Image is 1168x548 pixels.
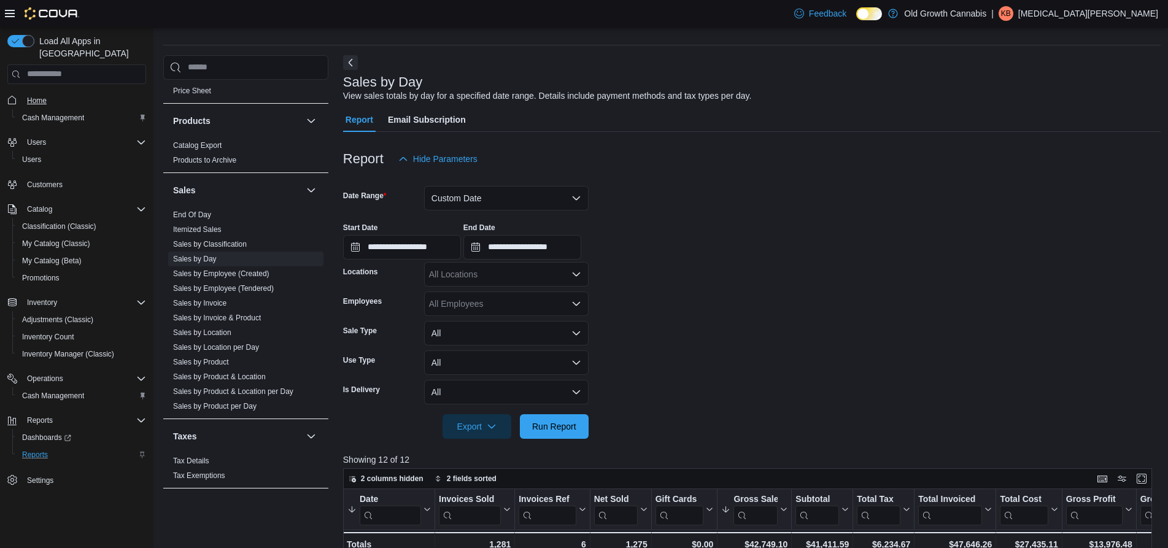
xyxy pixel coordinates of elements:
[22,202,57,217] button: Catalog
[17,236,95,251] a: My Catalog (Classic)
[520,414,589,439] button: Run Report
[12,446,151,463] button: Reports
[173,372,266,381] a: Sales by Product & Location
[343,55,358,70] button: Next
[857,493,900,505] div: Total Tax
[571,269,581,279] button: Open list of options
[424,186,589,210] button: Custom Date
[463,223,495,233] label: End Date
[173,313,261,323] span: Sales by Invoice & Product
[361,474,423,484] span: 2 columns hidden
[343,152,384,166] h3: Report
[12,218,151,235] button: Classification (Classic)
[173,456,209,466] span: Tax Details
[7,87,146,521] nav: Complex example
[27,415,53,425] span: Reports
[1115,471,1129,486] button: Display options
[173,284,274,293] a: Sales by Employee (Tendered)
[173,430,197,442] h3: Taxes
[999,6,1013,21] div: Kyra Ball
[430,471,501,486] button: 2 fields sorted
[17,347,146,361] span: Inventory Manager (Classic)
[27,298,57,307] span: Inventory
[1018,6,1158,21] p: [MEDICAL_DATA][PERSON_NAME]
[918,493,992,525] button: Total Invoiced
[2,370,151,387] button: Operations
[27,180,63,190] span: Customers
[22,135,51,150] button: Users
[22,473,58,488] a: Settings
[173,457,209,465] a: Tax Details
[343,90,752,102] div: View sales totals by day for a specified date range. Details include payment methods and tax type...
[519,493,576,505] div: Invoices Ref
[17,219,146,234] span: Classification (Classic)
[789,1,851,26] a: Feedback
[27,96,47,106] span: Home
[1066,493,1132,525] button: Gross Profit
[163,83,328,103] div: Pricing
[424,380,589,404] button: All
[173,184,196,196] h3: Sales
[17,110,146,125] span: Cash Management
[173,141,222,150] span: Catalog Export
[856,20,857,21] span: Dark Mode
[733,493,778,525] div: Gross Sales
[17,219,101,234] a: Classification (Classic)
[173,298,226,308] span: Sales by Invoice
[173,87,211,95] a: Price Sheet
[25,7,79,20] img: Cova
[173,115,211,127] h3: Products
[856,7,882,20] input: Dark Mode
[360,493,421,525] div: Date
[22,349,114,359] span: Inventory Manager (Classic)
[904,6,986,21] p: Old Growth Cannabis
[173,210,211,219] a: End Of Day
[12,151,151,168] button: Users
[173,471,225,480] a: Tax Exemptions
[343,326,377,336] label: Sale Type
[443,414,511,439] button: Export
[22,256,82,266] span: My Catalog (Beta)
[991,6,994,21] p: |
[173,210,211,220] span: End Of Day
[519,493,586,525] button: Invoices Ref
[22,391,84,401] span: Cash Management
[343,75,423,90] h3: Sales by Day
[343,385,380,395] label: Is Delivery
[594,493,637,525] div: Net Sold
[12,328,151,345] button: Inventory Count
[343,223,378,233] label: Start Date
[173,372,266,382] span: Sales by Product & Location
[388,107,466,132] span: Email Subscription
[594,493,647,525] button: Net Sold
[439,493,501,505] div: Invoices Sold
[424,321,589,345] button: All
[12,387,151,404] button: Cash Management
[12,235,151,252] button: My Catalog (Classic)
[27,374,63,384] span: Operations
[22,295,62,310] button: Inventory
[2,471,151,488] button: Settings
[2,294,151,311] button: Inventory
[795,493,849,525] button: Subtotal
[17,388,89,403] a: Cash Management
[17,152,146,167] span: Users
[22,93,146,108] span: Home
[22,202,146,217] span: Catalog
[17,447,53,462] a: Reports
[393,147,482,171] button: Hide Parameters
[22,239,90,249] span: My Catalog (Classic)
[1134,471,1149,486] button: Enter fullscreen
[424,350,589,375] button: All
[857,493,910,525] button: Total Tax
[173,328,231,338] span: Sales by Location
[463,235,581,260] input: Press the down key to open a popover containing a calendar.
[343,355,375,365] label: Use Type
[173,328,231,337] a: Sales by Location
[22,472,146,487] span: Settings
[17,430,146,445] span: Dashboards
[173,254,217,264] span: Sales by Day
[343,453,1161,466] p: Showing 12 of 12
[173,156,236,164] a: Products to Archive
